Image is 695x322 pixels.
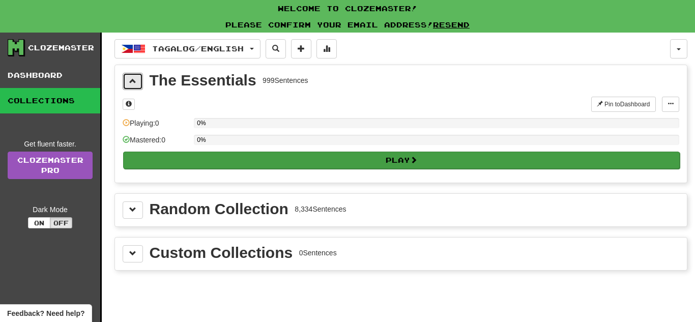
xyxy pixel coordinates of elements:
div: Random Collection [150,201,288,217]
div: The Essentials [150,73,256,88]
button: Pin toDashboard [591,97,656,112]
span: Tagalog / English [152,44,244,53]
div: 8,334 Sentences [295,204,346,214]
button: Off [50,217,72,228]
button: Search sentences [266,39,286,58]
button: Tagalog/English [114,39,260,58]
div: 999 Sentences [263,75,308,85]
button: On [28,217,50,228]
div: Dark Mode [8,204,93,215]
button: More stats [316,39,337,58]
a: Resend [433,20,470,29]
div: Get fluent faster. [8,139,93,149]
div: 0 Sentences [299,248,337,258]
button: Add sentence to collection [291,39,311,58]
div: Clozemaster [28,43,94,53]
a: ClozemasterPro [8,152,93,179]
span: Open feedback widget [7,308,84,318]
div: Playing: 0 [123,118,189,135]
div: Mastered: 0 [123,135,189,152]
button: Play [123,152,680,169]
div: Custom Collections [150,245,293,260]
